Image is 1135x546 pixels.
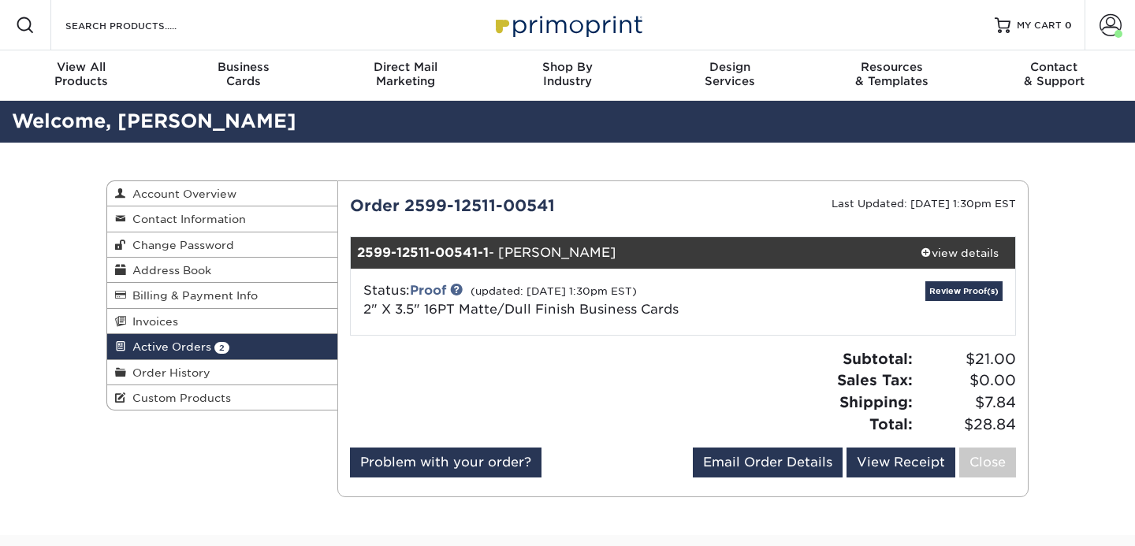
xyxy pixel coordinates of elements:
span: $28.84 [917,414,1016,436]
span: Contact [973,60,1135,74]
div: & Templates [811,60,973,88]
strong: Shipping: [839,393,913,410]
div: - [PERSON_NAME] [351,237,905,269]
a: Problem with your order? [350,448,541,477]
span: Contact Information [126,213,246,225]
span: Custom Products [126,392,231,404]
span: Direct Mail [324,60,486,74]
strong: Subtotal: [843,350,913,367]
span: 0 [1065,20,1072,31]
a: Change Password [107,232,337,258]
a: BusinessCards [162,50,325,101]
span: Change Password [126,239,234,251]
a: Direct MailMarketing [324,50,486,101]
span: $21.00 [917,348,1016,370]
strong: Total: [869,415,913,433]
strong: 2599-12511-00541-1 [357,245,489,260]
span: $7.84 [917,392,1016,414]
a: Contact& Support [973,50,1135,101]
div: & Support [973,60,1135,88]
a: Review Proof(s) [925,281,1003,301]
span: MY CART [1017,19,1062,32]
a: Contact Information [107,206,337,232]
a: Resources& Templates [811,50,973,101]
span: Order History [126,366,210,379]
span: Resources [811,60,973,74]
div: Cards [162,60,325,88]
span: Invoices [126,315,178,328]
span: $0.00 [917,370,1016,392]
div: Order 2599-12511-00541 [338,194,683,217]
a: Proof [410,283,446,298]
strong: Sales Tax: [837,371,913,388]
span: Address Book [126,264,211,277]
input: SEARCH PRODUCTS..... [64,16,218,35]
a: Close [959,448,1016,477]
span: 2 [214,342,229,354]
a: Billing & Payment Info [107,283,337,308]
span: Design [649,60,811,74]
div: Services [649,60,811,88]
div: Status: [352,281,794,319]
span: Shop By [486,60,649,74]
a: Account Overview [107,181,337,206]
div: Marketing [324,60,486,88]
span: Active Orders [126,340,211,353]
a: Invoices [107,309,337,334]
a: view details [904,237,1015,269]
small: Last Updated: [DATE] 1:30pm EST [832,198,1016,210]
a: Active Orders 2 [107,334,337,359]
small: (updated: [DATE] 1:30pm EST) [471,285,637,297]
span: Business [162,60,325,74]
span: Account Overview [126,188,236,200]
div: Industry [486,60,649,88]
a: Address Book [107,258,337,283]
img: Primoprint [489,8,646,42]
span: Billing & Payment Info [126,289,258,302]
a: View Receipt [847,448,955,477]
a: Custom Products [107,385,337,410]
a: Order History [107,360,337,385]
a: Email Order Details [693,448,843,477]
a: Shop ByIndustry [486,50,649,101]
div: view details [904,245,1015,261]
a: 2" X 3.5" 16PT Matte/Dull Finish Business Cards [363,302,679,317]
a: DesignServices [649,50,811,101]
